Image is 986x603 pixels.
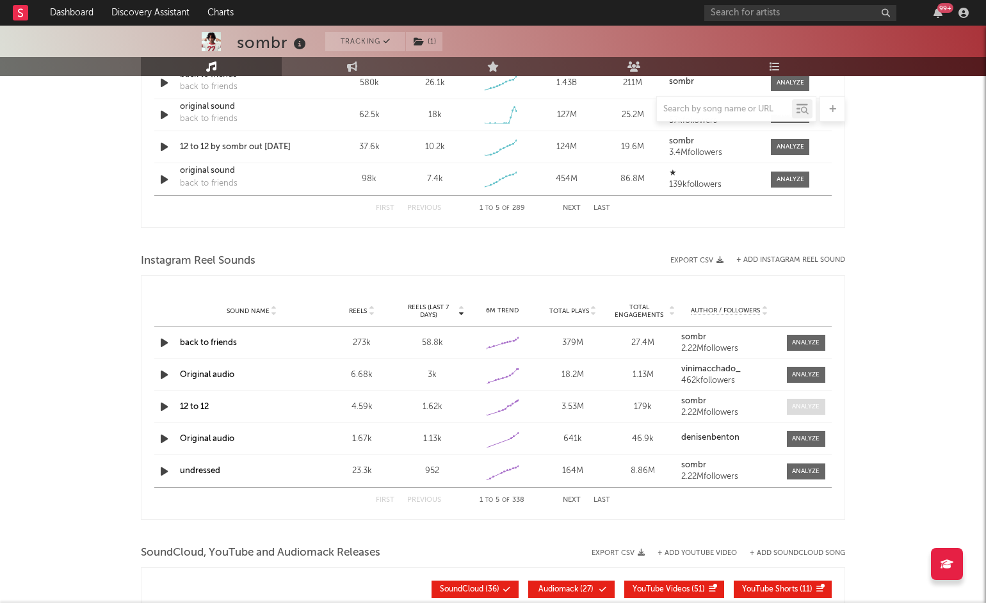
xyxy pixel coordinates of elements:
div: 179k [611,401,675,414]
div: 19.6M [603,141,663,154]
span: Instagram Reel Sounds [141,253,255,269]
span: Author / Followers [691,307,760,315]
a: ★ [669,169,758,178]
span: of [502,205,510,211]
strong: sombr [681,461,706,469]
div: 2.22M followers [681,344,777,353]
span: YouTube Shorts [742,586,798,593]
div: 139k followers [669,181,758,189]
input: Search by song name or URL [657,104,792,115]
div: original sound [180,165,314,177]
button: + Add YouTube Video [658,550,737,557]
strong: sombr [669,137,694,145]
a: denisenbenton [681,433,777,442]
button: Previous [407,205,441,212]
div: 99 + [937,3,953,13]
span: ( 11 ) [742,586,812,593]
button: Export CSV [592,549,645,557]
a: Original audio [180,371,234,379]
button: Next [563,205,581,212]
div: 4.59k [330,401,394,414]
span: to [485,205,493,211]
div: 46.9k [611,433,675,446]
a: sombr [669,137,758,146]
div: 23.3k [330,465,394,478]
a: sombr [681,397,777,406]
button: + Add Instagram Reel Sound [736,257,845,264]
div: 3k [400,369,464,382]
div: 211M [603,77,663,90]
div: 3.4M followers [669,149,758,157]
strong: vinimacchado_ [681,365,741,373]
button: Last [594,205,610,212]
span: SoundCloud [440,586,483,593]
div: 18.2M [541,369,605,382]
div: 1 5 289 [467,201,537,216]
div: + Add Instagram Reel Sound [723,257,845,264]
div: 1.62k [400,401,464,414]
button: 99+ [933,8,942,18]
div: 1 5 338 [467,493,537,508]
span: Audiomack [538,586,578,593]
button: + Add SoundCloud Song [750,550,845,557]
div: 2.22M followers [681,408,777,417]
button: YouTube Shorts(11) [734,581,832,598]
div: 1.67k [330,433,394,446]
button: Export CSV [670,257,723,264]
div: 6M Trend [471,306,535,316]
div: 462k followers [681,376,777,385]
span: Total Engagements [611,303,668,319]
span: to [485,497,493,503]
div: 580k [339,77,399,90]
div: back to friends [180,81,238,93]
span: ( 27 ) [537,586,595,593]
button: SoundCloud(36) [432,581,519,598]
a: back to friends [180,339,237,347]
strong: sombr [669,77,694,86]
button: Previous [407,497,441,504]
div: 86.8M [603,173,663,186]
div: 37.6k [339,141,399,154]
a: sombr [681,461,777,470]
div: 3.53M [541,401,605,414]
span: ( 1 ) [405,32,443,51]
span: YouTube Videos [633,586,690,593]
span: Total Plays [549,307,589,315]
button: Last [594,497,610,504]
strong: sombr [681,397,706,405]
span: ( 51 ) [633,586,705,593]
a: 12 to 12 by sombr out [DATE] [180,141,314,154]
button: Audiomack(27) [528,581,615,598]
button: Next [563,497,581,504]
div: 7.4k [427,173,443,186]
div: 8.86M [611,465,675,478]
div: 454M [537,173,597,186]
span: SoundCloud, YouTube and Audiomack Releases [141,545,380,561]
div: 1.43B [537,77,597,90]
div: 379M [541,337,605,350]
a: undressed [180,467,220,475]
div: 6.68k [330,369,394,382]
a: sombr [681,333,777,342]
input: Search for artists [704,5,896,21]
button: YouTube Videos(51) [624,581,724,598]
a: sombr [669,77,758,86]
div: 952 [400,465,464,478]
strong: denisenbenton [681,433,739,442]
div: 164M [541,465,605,478]
div: 26.1k [425,77,445,90]
a: 12 to 12 [180,403,209,411]
span: ( 36 ) [440,586,499,593]
div: 124M [537,141,597,154]
button: First [376,497,394,504]
div: 2.22M followers [681,472,777,481]
span: Reels (last 7 days) [400,303,457,319]
button: Tracking [325,32,405,51]
a: Original audio [180,435,234,443]
button: (1) [406,32,442,51]
span: Reels [349,307,367,315]
div: + Add YouTube Video [645,550,737,557]
a: vinimacchado_ [681,365,777,374]
div: 1.13k [400,433,464,446]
